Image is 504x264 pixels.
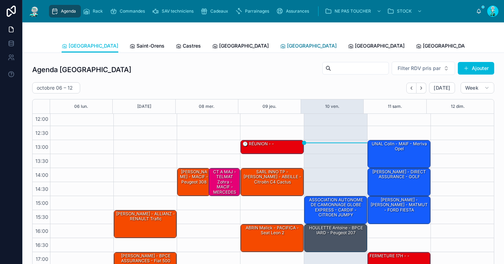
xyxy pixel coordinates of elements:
div: [PERSON_NAME] - [PERSON_NAME] - MATMUT - FORD FIESTA [368,196,430,224]
a: [GEOGRAPHIC_DATA] [280,40,337,54]
span: 12:00 [34,116,50,122]
a: [GEOGRAPHIC_DATA] [348,40,405,54]
img: App logo [28,6,41,17]
div: [PERSON_NAME] - MACIF - Peugeot 308 [178,169,209,185]
button: 11 sam. [388,99,402,113]
span: 14:30 [34,186,50,192]
span: [GEOGRAPHIC_DATA] [287,42,337,49]
a: Agenda [49,5,81,18]
div: CT A MAJ - TELMAT Zohra - MACIF - MERCEDES GLB [209,168,240,196]
span: Week [465,85,478,91]
span: Agenda [61,8,76,14]
button: 09 jeu. [262,99,276,113]
span: Filter RDV pris par [398,65,441,72]
a: Assurances [274,5,314,18]
div: ASSOCIATION AUTONOME DE CAMIONNAGE GLOBE EXPRESS - CARDIF - CITROEN JUMPY [306,197,366,218]
span: [DATE] [434,85,450,91]
span: Parrainages [245,8,269,14]
span: Saint-Orens [136,42,164,49]
span: Castres [183,42,201,49]
button: 12 dim. [451,99,465,113]
div: HOULETTE Antoine - BPCE IARD - Peugeot 207 [306,225,366,236]
span: STOCK [397,8,412,14]
div: [PERSON_NAME] - ALLIANZ - RENAULT Trafic [115,211,176,222]
div: [PERSON_NAME] - ALLIANZ - RENAULT Trafic [114,210,176,238]
button: Ajouter [458,62,494,75]
div: FERMETURE 17H - - [369,253,410,259]
div: ASSOCIATION AUTONOME DE CAMIONNAGE GLOBE EXPRESS - CARDIF - CITROEN JUMPY [304,196,367,224]
span: 13:30 [34,158,50,164]
a: Castres [176,40,201,54]
div: UNAL Colin - MAIF - Meriva Opel [369,141,430,152]
span: Cadeaux [210,8,228,14]
div: [PERSON_NAME] - MACIF - Peugeot 308 [177,168,210,196]
div: ABRIN Malick - PACIFICA - Seat leon 2 [242,225,303,236]
a: [GEOGRAPHIC_DATA] [416,40,472,54]
div: SARL INNO TP - [PERSON_NAME] - ABEILLE - Citroën C4 cactus [242,169,303,185]
h2: octobre 06 – 12 [37,84,73,91]
div: UNAL Colin - MAIF - Meriva Opel [368,140,430,168]
button: Next [416,83,426,93]
button: [DATE] [429,82,455,93]
span: [GEOGRAPHIC_DATA] [355,42,405,49]
div: 🕒 RÉUNION - - [242,141,275,147]
a: Saint-Orens [129,40,164,54]
span: SAV techniciens [162,8,194,14]
span: 12:30 [34,130,50,136]
button: 10 ven. [325,99,339,113]
button: [DATE] [137,99,151,113]
div: [PERSON_NAME] - [PERSON_NAME] - MATMUT - FORD FIESTA [369,197,430,213]
div: scrollable content [46,4,476,19]
span: 17:00 [34,256,50,262]
a: SAV techniciens [150,5,198,18]
div: HOULETTE Antoine - BPCE IARD - Peugeot 207 [304,224,367,252]
span: 16:00 [34,228,50,234]
div: 🕒 RÉUNION - - [241,140,303,154]
a: Commandes [108,5,150,18]
span: 15:00 [34,200,50,206]
div: SARL INNO TP - [PERSON_NAME] - ABEILLE - Citroën C4 cactus [241,168,303,196]
div: ABRIN Malick - PACIFICA - Seat leon 2 [241,224,303,252]
h1: Agenda [GEOGRAPHIC_DATA] [32,65,131,75]
div: CT A MAJ - TELMAT Zohra - MACIF - MERCEDES GLB [210,169,239,200]
a: Parrainages [233,5,274,18]
a: NE PAS TOUCHER [323,5,385,18]
span: 14:00 [34,172,50,178]
div: [PERSON_NAME] - DIRECT ASSURANCE - GOLF [369,169,430,180]
a: Cadeaux [198,5,233,18]
div: [PERSON_NAME] - DIRECT ASSURANCE - GOLF [368,168,430,196]
span: 15:30 [34,214,50,220]
button: Week [461,82,494,93]
a: Rack [81,5,108,18]
span: [GEOGRAPHIC_DATA] [219,42,269,49]
span: [GEOGRAPHIC_DATA] [423,42,472,49]
span: Commandes [120,8,145,14]
a: [GEOGRAPHIC_DATA] [212,40,269,54]
a: STOCK [385,5,426,18]
span: Rack [93,8,103,14]
a: [GEOGRAPHIC_DATA] [62,40,118,53]
button: 08 mer. [199,99,215,113]
span: [GEOGRAPHIC_DATA] [69,42,118,49]
button: 06 lun. [74,99,88,113]
button: Back [406,83,416,93]
span: NE PAS TOUCHER [335,8,371,14]
button: Select Button [392,62,455,75]
span: 16:30 [34,242,50,248]
span: 13:00 [34,144,50,150]
span: Assurances [286,8,309,14]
